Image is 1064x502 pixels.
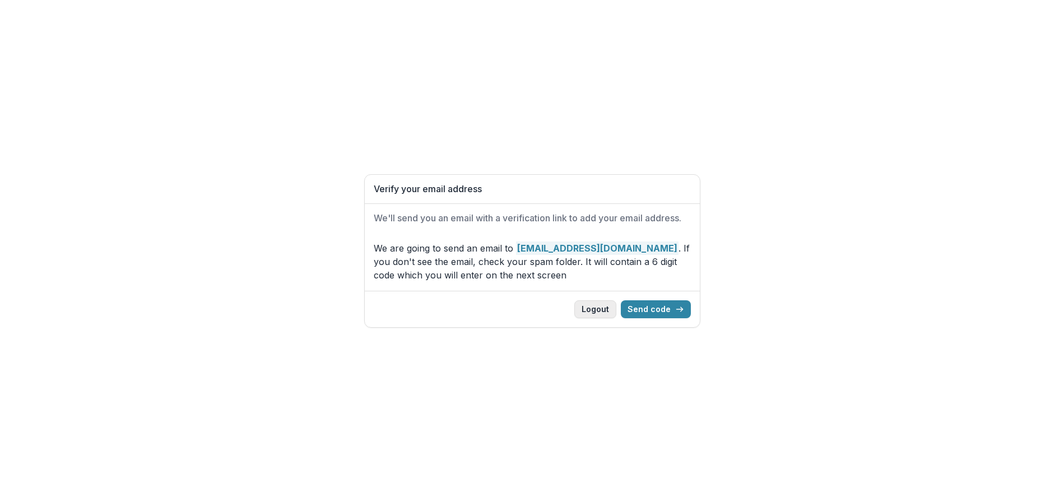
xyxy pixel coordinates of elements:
strong: [EMAIL_ADDRESS][DOMAIN_NAME] [516,241,679,255]
h1: Verify your email address [374,184,691,194]
h2: We'll send you an email with a verification link to add your email address. [374,213,691,224]
button: Logout [574,300,616,318]
p: We are going to send an email to . If you don't see the email, check your spam folder. It will co... [374,241,691,282]
button: Send code [621,300,691,318]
